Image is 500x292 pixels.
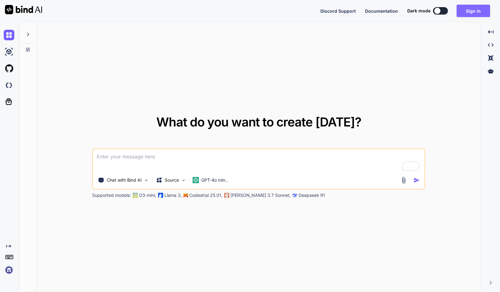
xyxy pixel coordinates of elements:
img: signin [4,265,14,275]
p: GPT-4o min.. [201,177,228,183]
p: Supported models: [92,192,131,198]
img: githubLight [4,63,14,74]
p: [PERSON_NAME] 3.7 Sonnet, [230,192,291,198]
p: Llama 3, [164,192,182,198]
img: Pick Models [181,178,186,183]
img: GPT-4o mini [193,177,199,183]
p: Source [165,177,179,183]
span: Dark mode [407,8,431,14]
button: Documentation [365,8,398,14]
p: Deepseek R1 [299,192,325,198]
img: chat [4,30,14,40]
img: GPT-4 [133,193,138,198]
img: attachment [400,177,407,184]
p: O3-mini, [139,192,156,198]
button: Sign in [457,5,490,17]
p: Chat with Bind AI [107,177,142,183]
img: Bind AI [5,5,42,14]
p: Codestral 25.01, [189,192,222,198]
img: claude [224,193,229,198]
img: Mistral-AI [184,193,188,197]
img: claude [292,193,297,198]
img: Llama2 [158,193,163,198]
span: What do you want to create [DATE]? [156,114,361,130]
button: Discord Support [320,8,356,14]
img: ai-studio [4,46,14,57]
textarea: To enrich screen reader interactions, please activate Accessibility in Grammarly extension settings [93,149,424,172]
img: darkCloudIdeIcon [4,80,14,91]
img: icon [413,177,420,184]
img: Pick Tools [144,178,149,183]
